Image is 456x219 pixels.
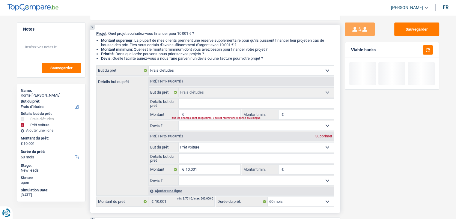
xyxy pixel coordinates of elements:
[101,47,132,52] strong: Montant minimum
[21,188,82,193] div: Simulation Date:
[148,187,334,195] div: Ajouter une ligne
[50,66,73,70] span: Sauvegarder
[101,52,334,56] li: : Dans quel ordre pouvons-nous prioriser vos projets ?
[149,110,179,119] label: Montant
[21,149,80,154] label: Durée du prêt:
[101,56,111,61] span: Devis
[90,25,95,30] div: 2
[101,47,334,52] li: : Quel est le montant minimum dont vous avez besoin pour financer votre projet ?
[351,47,376,52] div: Viable banks
[242,110,279,119] label: Montant min.
[21,99,80,104] label: But du prêt:
[242,165,279,174] label: Montant min.
[96,31,106,36] span: Projet
[149,165,179,174] label: Montant
[386,3,428,13] a: [PERSON_NAME]
[391,5,423,10] span: [PERSON_NAME]
[216,197,268,206] label: Durée du prêt:
[21,128,82,133] div: Ajouter une ligne
[21,141,23,146] span: €
[170,117,233,119] div: Tous les champs sont obligatoires. Veuillez fournir une réponse plus longue
[21,180,82,185] div: open
[97,77,148,84] label: Détails but du prêt
[101,38,334,47] li: : La plupart de mes clients prennent une réserve supplémentaire pour qu'ils puissent financer leu...
[101,56,334,61] li: : Quelle facilité auriez-vous à nous faire parvenir un devis ou une facture pour votre projet ?
[177,197,213,200] div: min: 3.701 € / max: 200.000 €
[21,111,82,116] div: Détails but du prêt
[279,110,285,119] span: €
[21,163,82,168] div: Stage:
[97,197,148,206] label: Montant du prêt
[149,134,185,138] div: Prêt n°2
[149,121,179,130] label: Devis ?
[21,93,82,98] div: Konte [PERSON_NAME]
[179,110,185,119] span: €
[394,22,439,36] button: Sauvegarder
[148,197,155,206] span: €
[179,165,185,174] span: €
[21,136,80,141] label: Montant du prêt:
[21,175,82,180] div: Status:
[21,193,82,197] div: [DATE]
[101,38,133,43] strong: Montant supérieur
[23,27,79,32] h5: Notes
[96,31,334,36] p: : Quel projet souhaitez-vous financer pour 10 001 € ?
[149,154,179,163] label: Détails but du prêt
[443,4,449,10] div: fr
[149,176,179,185] label: Devis ?
[149,99,179,108] label: Détails but du prêt
[166,135,183,138] span: - Priorité 2
[149,88,179,97] label: But du prêt
[149,79,185,83] div: Prêt n°1
[149,142,179,152] label: But du prêt
[166,80,183,83] span: - Priorité 1
[7,4,58,11] img: TopCompare Logo
[21,168,82,173] div: New leads
[101,52,114,56] strong: Priorité
[97,66,149,75] label: But du prêt
[279,165,285,174] span: €
[42,63,81,73] button: Sauvegarder
[314,134,334,138] div: Supprimer
[21,88,82,93] div: Name:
